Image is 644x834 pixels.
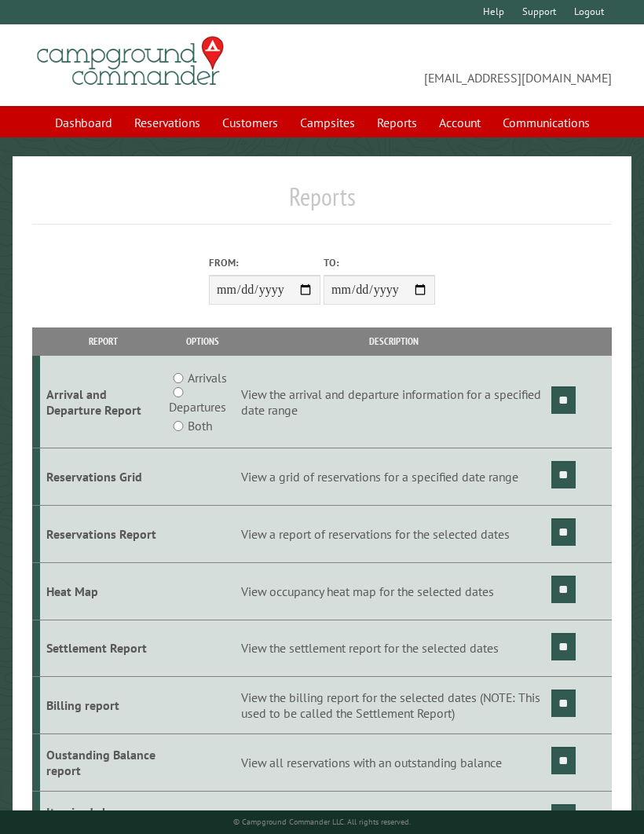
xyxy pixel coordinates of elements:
td: View a grid of reservations for a specified date range [239,448,549,506]
a: Communications [493,108,599,137]
img: Campground Commander [32,31,229,92]
label: Departures [169,397,226,416]
td: View the settlement report for the selected dates [239,620,549,677]
a: Reservations [125,108,210,137]
td: Oustanding Balance report [40,734,166,792]
label: Arrivals [188,368,227,387]
td: View all reservations with an outstanding balance [239,734,549,792]
span: [EMAIL_ADDRESS][DOMAIN_NAME] [322,43,612,87]
a: Reports [368,108,426,137]
th: Report [40,327,166,355]
h1: Reports [32,181,612,225]
td: View the arrival and departure information for a specified date range [239,356,549,448]
label: Both [188,416,212,435]
td: Reservations Grid [40,448,166,506]
td: Reservations Report [40,505,166,562]
label: To: [324,255,435,270]
td: View a report of reservations for the selected dates [239,505,549,562]
a: Customers [213,108,287,137]
small: © Campground Commander LLC. All rights reserved. [233,817,411,827]
th: Description [239,327,549,355]
td: Heat Map [40,562,166,620]
td: Settlement Report [40,620,166,677]
a: Dashboard [46,108,122,137]
label: From: [209,255,320,270]
a: Account [430,108,490,137]
td: Arrival and Departure Report [40,356,166,448]
td: View the billing report for the selected dates (NOTE: This used to be called the Settlement Report) [239,677,549,734]
th: Options [166,327,239,355]
td: Billing report [40,677,166,734]
a: Campsites [291,108,364,137]
td: View occupancy heat map for the selected dates [239,562,549,620]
